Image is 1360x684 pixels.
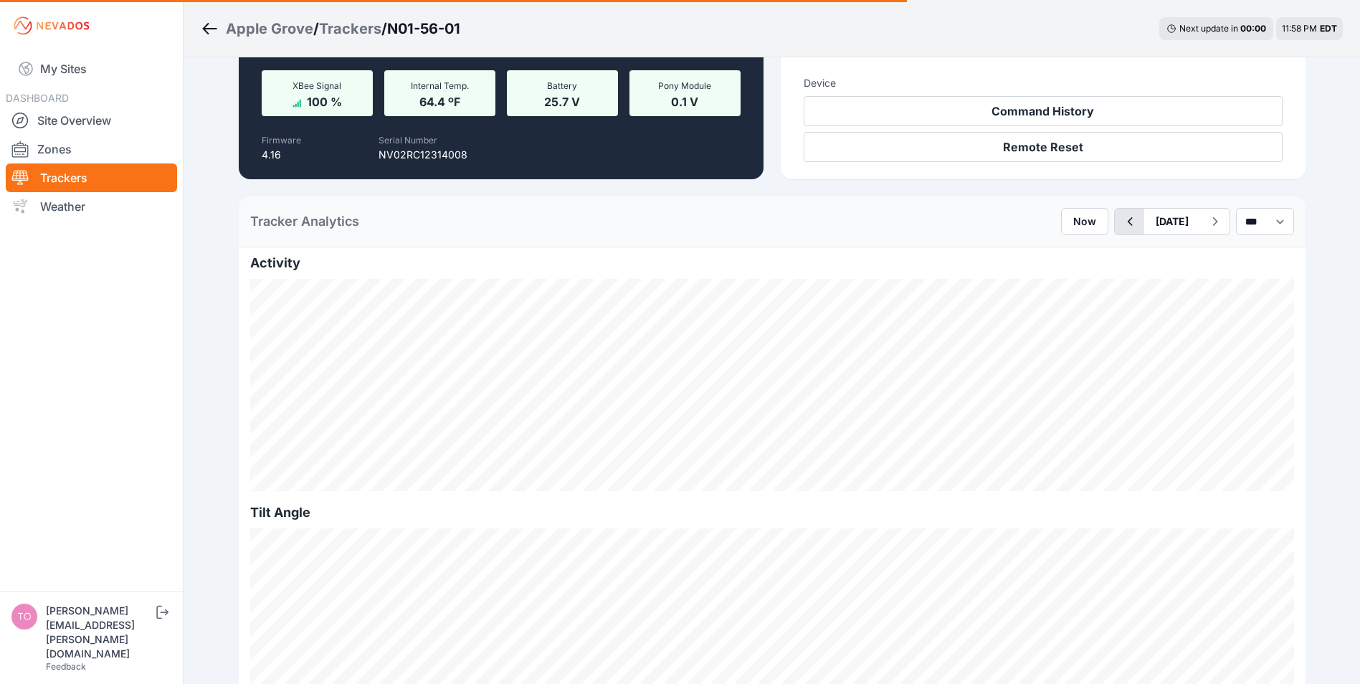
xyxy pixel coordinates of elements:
h2: Activity [250,253,1294,273]
span: 64.4 ºF [419,92,460,109]
a: Site Overview [6,106,177,135]
a: Trackers [6,163,177,192]
h2: Tilt Angle [250,503,1294,523]
span: 100 % [307,92,342,109]
span: 11:58 PM [1282,23,1317,34]
a: Zones [6,135,177,163]
button: Now [1061,208,1108,235]
p: NV02RC12314008 [379,148,467,162]
span: 0.1 V [671,92,698,109]
img: tomasz.barcz@energix-group.com [11,604,37,630]
a: Trackers [319,19,381,39]
label: Firmware [262,135,301,146]
span: XBee Signal [293,80,341,91]
span: Pony Module [658,80,711,91]
img: Nevados [11,14,92,37]
a: My Sites [6,52,177,86]
label: Serial Number [379,135,437,146]
a: Weather [6,192,177,221]
div: [PERSON_NAME][EMAIL_ADDRESS][PERSON_NAME][DOMAIN_NAME] [46,604,153,661]
p: 4.16 [262,148,301,162]
h3: Device [804,76,1283,90]
h3: N01-56-01 [387,19,460,39]
span: 25.7 V [544,92,580,109]
a: Apple Grove [226,19,313,39]
button: Command History [804,96,1283,126]
span: Internal Temp. [411,80,469,91]
button: Remote Reset [804,132,1283,162]
span: / [313,19,319,39]
h2: Tracker Analytics [250,212,359,232]
button: [DATE] [1144,209,1200,234]
span: / [381,19,387,39]
span: EDT [1320,23,1337,34]
span: Battery [547,80,577,91]
span: Next update in [1179,23,1238,34]
span: DASHBOARD [6,92,69,104]
a: Feedback [46,661,86,672]
nav: Breadcrumb [201,10,460,47]
div: 00 : 00 [1240,23,1266,34]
